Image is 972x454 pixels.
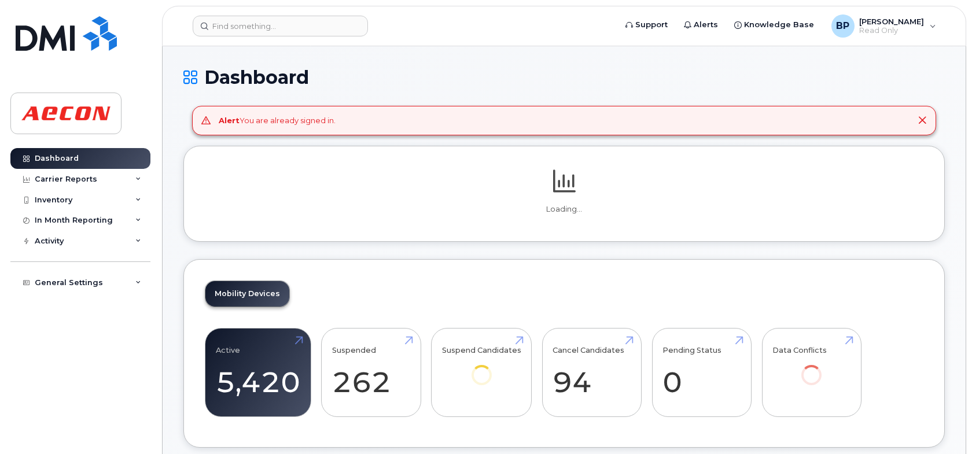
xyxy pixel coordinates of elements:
strong: Alert [219,116,240,125]
h1: Dashboard [183,67,945,87]
a: Suspend Candidates [442,334,521,401]
a: Suspended 262 [332,334,410,411]
a: Data Conflicts [772,334,851,401]
a: Active 5,420 [216,334,300,411]
a: Mobility Devices [205,281,289,307]
p: Loading... [205,204,923,215]
div: You are already signed in. [219,115,336,126]
a: Cancel Candidates 94 [553,334,631,411]
a: Pending Status 0 [662,334,741,411]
